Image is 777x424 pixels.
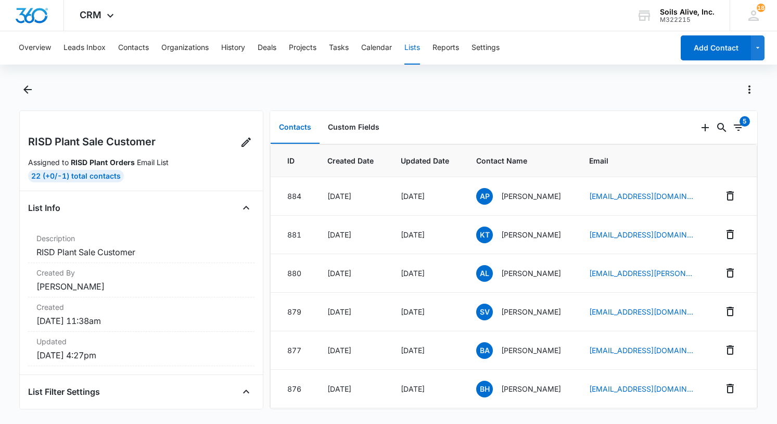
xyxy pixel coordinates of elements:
[36,246,246,258] dd: RISD Plant Sale Customer
[28,157,254,168] p: Assigned to Email List
[401,191,451,202] div: [DATE]
[401,383,451,394] div: [DATE]
[401,229,451,240] div: [DATE]
[681,35,751,60] button: Add Contact
[28,229,254,263] div: DescriptionRISD Plant Sale Customer
[287,229,302,240] div: 881
[722,380,738,397] button: Remove
[28,134,156,149] h2: RISD Plant Sale Customer
[401,268,451,279] div: [DATE]
[722,188,738,204] button: Remove
[589,191,693,202] a: [EMAIL_ADDRESS][DOMAIN_NAME]
[287,191,302,202] div: 884
[327,345,376,356] div: [DATE]
[287,155,302,166] span: ID
[238,383,254,400] button: Close
[476,381,493,397] span: BH
[19,31,51,65] button: Overview
[722,303,738,320] button: Remove
[740,116,750,127] div: 5 items
[741,81,758,98] button: Actions
[28,263,254,297] div: Created By[PERSON_NAME]
[19,81,35,98] button: Back
[697,119,714,136] button: Add
[404,31,420,65] button: Lists
[327,268,376,279] div: [DATE]
[401,306,451,317] div: [DATE]
[476,304,493,320] span: SV
[36,349,246,361] dd: [DATE] 4:27pm
[401,155,451,166] span: Updated Date
[589,229,693,240] a: [EMAIL_ADDRESS][DOMAIN_NAME]
[63,31,106,65] button: Leads Inbox
[271,111,320,144] button: Contacts
[327,229,376,240] div: [DATE]
[476,342,493,359] span: BA
[28,202,60,214] h4: List Info
[36,336,246,347] dt: Updated
[28,385,100,398] h4: List Filter Settings
[660,16,715,23] div: account id
[589,306,693,317] a: [EMAIL_ADDRESS][DOMAIN_NAME]
[327,191,376,202] div: [DATE]
[722,342,738,358] button: Remove
[714,119,730,136] button: Search...
[476,265,493,282] span: AL
[289,31,316,65] button: Projects
[589,268,693,279] a: [EMAIL_ADDRESS][PERSON_NAME][DOMAIN_NAME]
[221,31,245,65] button: History
[757,4,765,12] span: 18
[327,306,376,317] div: [DATE]
[501,306,561,317] p: [PERSON_NAME]
[401,345,451,356] div: [DATE]
[36,267,246,278] dt: Created By
[238,199,254,216] button: Close
[722,226,738,243] button: Remove
[476,155,564,166] span: Contact Name
[287,268,302,279] div: 880
[258,31,276,65] button: Deals
[320,111,388,144] button: Custom Fields
[472,31,500,65] button: Settings
[36,302,246,313] dt: Created
[722,265,738,281] button: Remove
[476,227,493,243] span: KT
[501,345,561,356] p: [PERSON_NAME]
[757,4,765,12] div: notifications count
[501,229,561,240] p: [PERSON_NAME]
[71,158,135,167] strong: RISD Plant Orders
[501,268,561,279] p: [PERSON_NAME]
[28,332,254,366] div: Updated[DATE] 4:27pm
[36,280,246,293] dd: [PERSON_NAME]
[28,170,124,182] div: 22 (+0/-1) Total Contacts
[28,297,254,332] div: Created[DATE] 11:38am
[36,315,246,327] dd: [DATE] 11:38am
[730,119,747,136] button: Filters
[80,9,101,20] span: CRM
[589,155,697,166] span: Email
[161,31,209,65] button: Organizations
[476,188,493,205] span: AP
[287,306,302,317] div: 879
[501,191,561,202] p: [PERSON_NAME]
[287,383,302,394] div: 876
[327,155,376,166] span: Created Date
[118,31,149,65] button: Contacts
[589,345,693,356] a: [EMAIL_ADDRESS][DOMAIN_NAME]
[589,383,693,394] a: [EMAIL_ADDRESS][DOMAIN_NAME]
[36,233,246,244] dt: Description
[432,31,459,65] button: Reports
[361,31,392,65] button: Calendar
[660,8,715,16] div: account name
[327,383,376,394] div: [DATE]
[501,383,561,394] p: [PERSON_NAME]
[329,31,349,65] button: Tasks
[287,345,302,356] div: 877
